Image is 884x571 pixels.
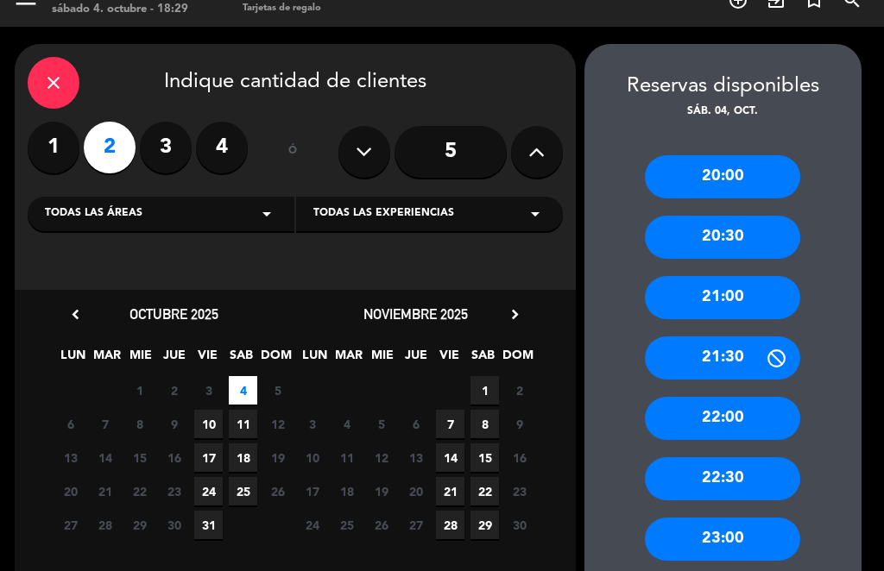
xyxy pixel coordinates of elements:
[227,345,256,373] span: SAB
[28,122,79,173] label: 1
[505,477,534,505] span: 23
[645,216,800,259] div: 20:30
[436,410,464,438] span: 7
[367,443,395,472] span: 12
[160,376,188,405] span: 2
[263,477,292,505] span: 26
[160,511,188,539] span: 30
[435,345,464,373] span: VIE
[367,410,395,438] span: 5
[125,410,154,438] span: 8
[28,57,563,109] div: Indique cantidad de clientes
[298,410,326,438] span: 3
[234,3,330,13] span: Tarjetas de regalo
[584,104,862,121] div: sáb. 04, oct.
[313,205,454,223] span: Todas las experiencias
[436,477,464,505] span: 21
[66,305,85,323] i: chevron_left
[367,511,395,539] span: 26
[194,376,223,405] span: 3
[92,345,121,373] span: MAR
[256,204,277,224] i: arrow_drop_down
[332,443,361,472] span: 11
[263,443,292,472] span: 19
[125,477,154,505] span: 22
[229,477,257,505] span: 25
[229,443,257,472] span: 18
[401,443,430,472] span: 13
[584,70,862,104] div: Reservas disponibles
[91,511,119,539] span: 28
[59,345,87,373] span: LUN
[298,511,326,539] span: 24
[194,443,223,472] span: 17
[332,410,361,438] span: 4
[401,345,430,373] span: JUE
[505,511,534,539] span: 30
[645,276,800,319] div: 21:00
[436,511,464,539] span: 28
[125,443,154,472] span: 15
[505,376,534,405] span: 2
[645,518,800,561] div: 23:00
[52,1,188,18] div: sábado 4. octubre - 18:29
[469,345,497,373] span: SAB
[298,477,326,505] span: 17
[45,205,142,223] span: Todas las áreas
[470,410,499,438] span: 8
[470,511,499,539] span: 29
[129,305,218,323] span: octubre 2025
[84,122,136,173] label: 2
[525,204,546,224] i: arrow_drop_down
[332,477,361,505] span: 18
[263,376,292,405] span: 5
[194,477,223,505] span: 24
[229,410,257,438] span: 11
[645,397,800,440] div: 22:00
[56,443,85,472] span: 13
[505,410,534,438] span: 9
[298,443,326,472] span: 10
[367,477,395,505] span: 19
[140,122,192,173] label: 3
[645,155,800,198] div: 20:00
[56,410,85,438] span: 6
[229,376,257,405] span: 4
[263,410,292,438] span: 12
[300,345,329,373] span: LUN
[193,345,222,373] span: VIE
[160,345,188,373] span: JUE
[91,477,119,505] span: 21
[91,410,119,438] span: 7
[332,511,361,539] span: 25
[334,345,363,373] span: MAR
[436,443,464,472] span: 14
[401,410,430,438] span: 6
[196,122,248,173] label: 4
[470,477,499,505] span: 22
[160,410,188,438] span: 9
[401,511,430,539] span: 27
[645,457,800,500] div: 22:30
[401,477,430,505] span: 20
[506,305,524,323] i: chevron_right
[505,443,534,472] span: 16
[160,443,188,472] span: 16
[645,336,800,380] div: 21:30
[126,345,155,373] span: MIE
[363,305,468,323] span: noviembre 2025
[368,345,396,373] span: MIE
[125,376,154,405] span: 1
[91,443,119,472] span: 14
[470,376,499,405] span: 1
[470,443,499,472] span: 15
[194,410,223,438] span: 10
[125,511,154,539] span: 29
[160,477,188,505] span: 23
[56,477,85,505] span: 20
[265,122,321,182] div: ó
[194,511,223,539] span: 31
[502,345,531,373] span: DOM
[43,72,64,93] i: close
[56,511,85,539] span: 27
